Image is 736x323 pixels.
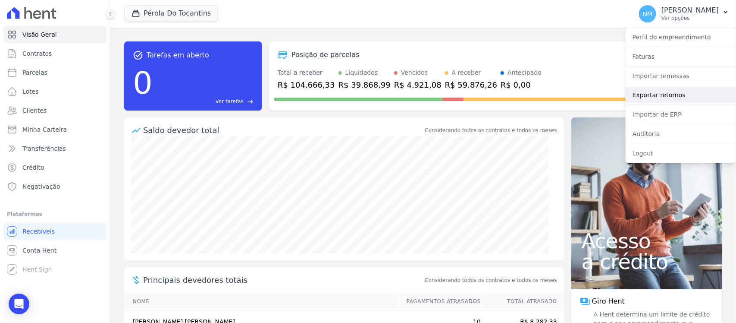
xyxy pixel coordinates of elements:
span: Clientes [22,106,47,115]
a: Ver tarefas east [156,98,254,105]
th: Total Atrasado [481,293,564,310]
span: NM [643,11,653,17]
a: Conta Hent [3,242,106,259]
a: Minha Carteira [3,121,106,138]
a: Parcelas [3,64,106,81]
a: Transferências [3,140,106,157]
span: Visão Geral [22,30,57,39]
a: Perfil do empreendimento [626,29,736,45]
a: Negativação [3,178,106,195]
span: Conta Hent [22,246,56,255]
span: Recebíveis [22,227,55,236]
div: Antecipado [507,68,542,77]
span: Minha Carteira [22,125,67,134]
div: 0 [133,60,153,105]
span: Crédito [22,163,44,172]
div: R$ 59.876,26 [445,79,497,91]
span: Contratos [22,49,52,58]
span: Ver tarefas [216,98,244,105]
span: Transferências [22,144,66,153]
p: [PERSON_NAME] [661,6,719,15]
th: Pagamentos Atrasados [398,293,481,310]
div: Plataformas [7,209,103,219]
span: Giro Hent [592,296,625,307]
span: Parcelas [22,68,47,77]
div: Posição de parcelas [291,50,360,60]
p: Ver opções [661,15,719,22]
a: Clientes [3,102,106,119]
span: east [247,98,254,105]
a: Importar remessas [626,68,736,84]
div: R$ 0,00 [501,79,542,91]
a: Auditoria [626,126,736,142]
span: Lotes [22,87,39,96]
a: Logout [626,146,736,161]
button: Pérola Do Tocantins [124,5,218,22]
div: Liquidados [345,68,378,77]
div: R$ 4.921,08 [394,79,442,91]
span: Acesso [582,231,712,251]
a: Visão Geral [3,26,106,43]
a: Crédito [3,159,106,176]
span: Considerando todos os contratos e todos os meses [425,276,557,284]
div: Vencidos [401,68,428,77]
span: task_alt [133,50,143,60]
th: Nome [124,293,398,310]
span: Negativação [22,182,60,191]
span: Tarefas em aberto [147,50,209,60]
a: Contratos [3,45,106,62]
div: Considerando todos os contratos e todos os meses [425,127,557,134]
div: R$ 104.666,33 [278,79,335,91]
button: NM [PERSON_NAME] Ver opções [632,2,736,26]
div: R$ 39.868,99 [338,79,391,91]
a: Importar de ERP [626,107,736,122]
div: Saldo devedor total [143,124,423,136]
a: Lotes [3,83,106,100]
a: Faturas [626,49,736,64]
span: Principais devedores totais [143,274,423,286]
a: Recebíveis [3,223,106,240]
div: Open Intercom Messenger [9,294,29,314]
div: A receber [452,68,481,77]
div: Total a receber [278,68,335,77]
a: Exportar retornos [626,87,736,103]
span: a crédito [582,251,712,272]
